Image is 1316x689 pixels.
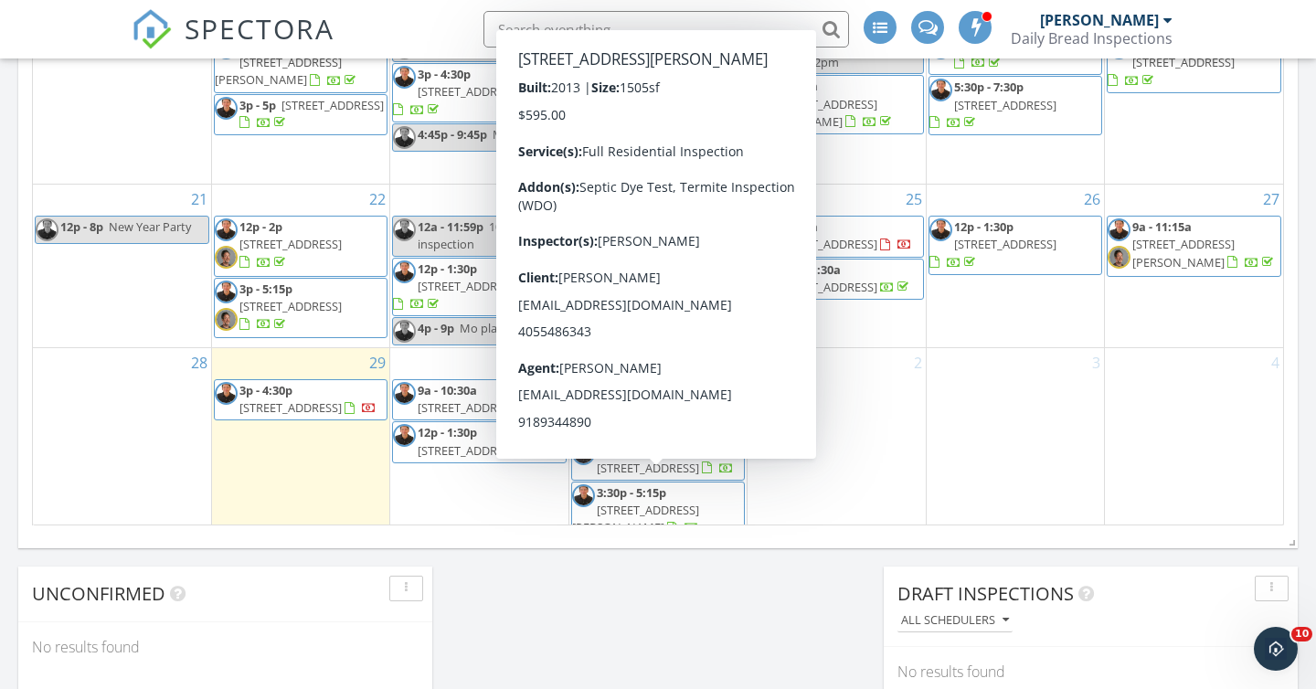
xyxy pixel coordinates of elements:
[572,126,595,149] img: img_7377_copy.jpg
[215,97,238,120] img: img_7377_copy.jpg
[393,260,416,283] img: img_7377_copy.jpg
[239,218,342,270] a: 12p - 2p [STREET_ADDRESS]
[954,37,1098,70] a: 3p - 5p [STREET_ADDRESS]
[214,94,387,135] a: 3p - 5p [STREET_ADDRESS]
[418,399,520,416] span: [STREET_ADDRESS]
[1105,185,1283,348] td: Go to September 27, 2025
[1254,627,1298,671] iframe: Intercom live chat
[418,424,477,440] span: 12p - 1:30p
[572,382,595,405] img: img_7377_copy.jpg
[239,382,377,416] a: 3p - 4:30p [STREET_ADDRESS]
[572,279,595,302] img: img_7377_copy.jpg
[775,78,818,94] span: 9a - 11a
[418,382,477,398] span: 9a - 10:30a
[418,83,520,100] span: [STREET_ADDRESS]
[1011,29,1173,48] div: Daily Bread Inspections
[211,185,389,348] td: Go to September 22, 2025
[954,218,1014,235] span: 12p - 1:30p
[36,218,58,241] img: img_7377_copy.jpg
[910,348,926,377] a: Go to October 2, 2025
[33,348,211,543] td: Go to September 28, 2025
[211,348,389,543] td: Go to September 29, 2025
[1105,348,1283,543] td: Go to October 4, 2025
[902,185,926,214] a: Go to September 25, 2025
[775,218,912,252] a: 9a - 11a [STREET_ADDRESS]
[926,3,1104,185] td: Go to September 19, 2025
[748,185,926,348] td: Go to September 25, 2025
[597,296,699,313] span: [STREET_ADDRESS]
[597,83,699,100] span: [STREET_ADDRESS]
[749,216,923,257] a: 9a - 11a [STREET_ADDRESS]
[214,278,387,338] a: 3p - 5:15p [STREET_ADDRESS]
[1107,216,1281,276] a: 9a - 11:15a [STREET_ADDRESS][PERSON_NAME]
[390,348,568,543] td: Go to September 30, 2025
[568,3,747,185] td: Go to September 17, 2025
[418,260,477,277] span: 12p - 1:30p
[901,614,1009,627] div: All schedulers
[393,218,416,241] img: img_7377_copy.jpg
[775,261,912,295] a: 10a - 11:30a [STREET_ADDRESS]
[215,54,342,88] span: [STREET_ADDRESS][PERSON_NAME]
[748,3,926,185] td: Go to September 18, 2025
[239,382,292,398] span: 3p - 4:30p
[572,218,716,270] a: 9a - 10:45a [STREET_ADDRESS][PERSON_NAME]
[572,484,595,507] img: img_7377_copy.jpg
[393,260,520,312] a: 12p - 1:30p [STREET_ADDRESS]
[1132,218,1192,235] span: 9a - 11:15a
[393,382,416,405] img: img_7377_copy.jpg
[418,218,552,252] span: 10:30am re-inspection
[750,78,895,129] a: 9a - 11a [STREET_ADDRESS][PERSON_NAME]
[929,76,1102,135] a: 5:30p - 7:30p [STREET_ADDRESS]
[572,442,595,465] img: img_7377_copy.jpg
[132,9,172,49] img: The Best Home Inspection Software - Spectora
[215,218,238,241] img: img_7377_copy.jpg
[392,63,566,122] a: 3p - 4:30p [STREET_ADDRESS]
[418,126,487,143] span: 4:45p - 9:45p
[568,185,747,348] td: Go to September 24, 2025
[214,216,387,276] a: 12p - 2p [STREET_ADDRESS]
[731,348,747,377] a: Go to October 1, 2025
[483,11,849,48] input: Search everything...
[393,320,416,343] img: img_7377_copy.jpg
[239,218,282,235] span: 12p - 2p
[572,218,595,241] img: img_7377_copy.jpg
[1291,627,1312,641] span: 10
[418,424,555,458] a: 12p - 1:30p [STREET_ADDRESS]
[32,581,165,606] span: Unconfirmed
[18,622,432,672] div: No results found
[281,97,384,113] span: [STREET_ADDRESS]
[571,63,745,122] a: 11a - 12:30p [STREET_ADDRESS]
[1132,218,1277,270] a: 9a - 11:15a [STREET_ADDRESS][PERSON_NAME]
[597,279,656,295] span: 12p - 1:30p
[418,320,454,336] span: 4p - 9p
[1108,218,1130,241] img: img_7377_copy.jpg
[568,348,747,543] td: Go to October 1, 2025
[572,126,699,177] a: 3p - 4:30p [STREET_ADDRESS]
[954,97,1056,113] span: [STREET_ADDRESS]
[750,96,877,130] span: [STREET_ADDRESS][PERSON_NAME]
[929,79,952,101] img: img_7377_copy.jpg
[239,281,292,297] span: 3p - 5:15p
[572,66,595,89] img: img_7377_copy.jpg
[571,379,745,439] a: 9a - 10:45a [STREET_ADDRESS][PERSON_NAME]
[215,382,238,405] img: img_7377_copy.jpg
[418,218,483,235] span: 12a - 11:59p
[239,298,342,314] span: [STREET_ADDRESS]
[1080,185,1104,214] a: Go to September 26, 2025
[749,75,923,134] a: 9a - 11a [STREET_ADDRESS][PERSON_NAME]
[393,66,520,117] a: 3p - 4:30p [STREET_ADDRESS]
[929,218,952,241] img: img_7377_copy.jpg
[187,348,211,377] a: Go to September 28, 2025
[897,609,1013,633] button: All schedulers
[749,259,923,300] a: 10a - 11:30a [STREET_ADDRESS]
[1108,246,1130,269] img: 480457392_10113578888076412_3365241203590000112_n.jpg
[132,25,334,63] a: SPECTORA
[393,424,416,447] img: img_7377_copy.jpg
[493,126,538,143] span: Mo bass
[392,258,566,317] a: 12p - 1:30p [STREET_ADDRESS]
[1088,348,1104,377] a: Go to October 3, 2025
[215,308,238,331] img: 480457392_10113578888076412_3365241203590000112_n.jpg
[215,281,238,303] img: img_7377_copy.jpg
[1107,34,1281,93] a: 9a - 10:30a [STREET_ADDRESS]
[748,348,926,543] td: Go to October 2, 2025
